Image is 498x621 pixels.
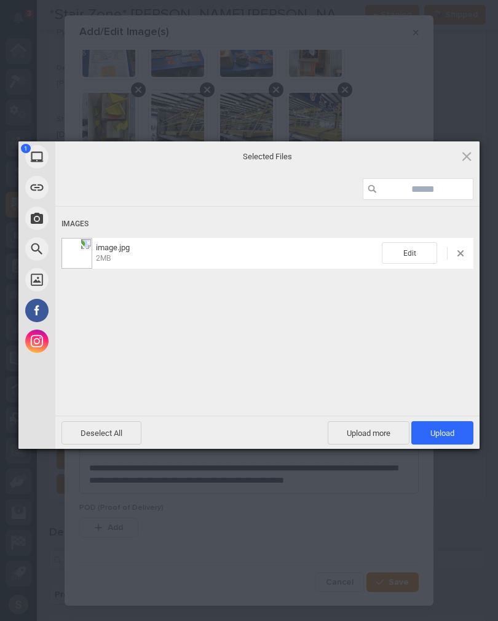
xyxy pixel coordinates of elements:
div: Facebook [18,295,166,326]
span: Upload more [328,421,409,445]
span: Upload [411,421,473,445]
span: Deselect All [61,421,141,445]
div: Take Photo [18,203,166,234]
span: Upload [430,429,454,438]
span: image.jpg [96,243,130,252]
div: My Device [18,141,166,172]
div: Link (URL) [18,172,166,203]
span: Selected Files [144,151,390,162]
div: Web Search [18,234,166,264]
div: Images [61,213,473,235]
span: image.jpg [92,243,382,263]
span: Click here or hit ESC to close picker [460,149,473,163]
div: Unsplash [18,264,166,295]
div: Instagram [18,326,166,357]
span: 1 [21,144,31,153]
span: Edit [382,242,437,264]
span: 2MB [96,254,111,263]
img: 9c2dad33-193a-4d82-85ac-e786f1e04271 [61,238,92,269]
